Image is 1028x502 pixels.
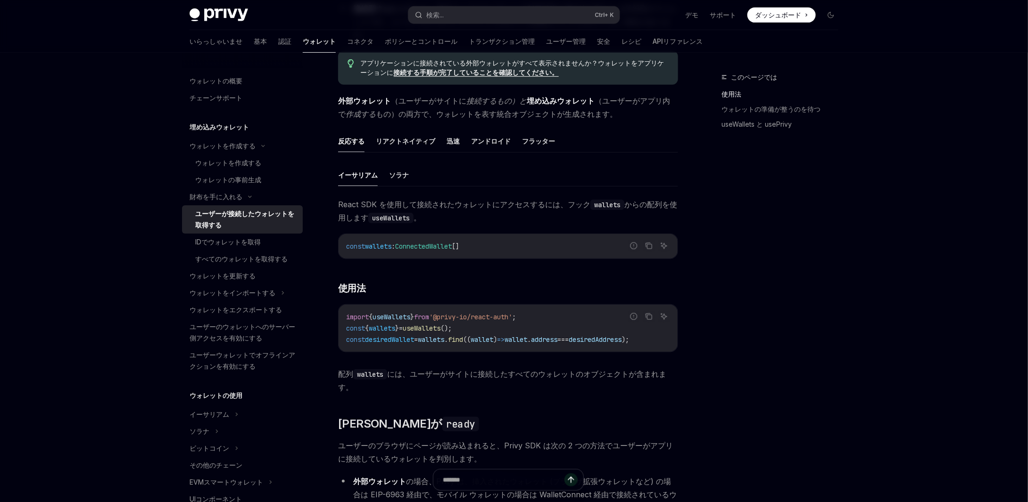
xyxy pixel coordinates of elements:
[436,96,466,105] font: サイトに
[440,324,452,332] span: ();
[414,313,429,321] span: from
[823,8,838,23] button: ダークモードを切り替える
[361,59,598,67] font: アプリケーションに接続されている外部ウォレットがすべて表示されませんか？
[346,242,365,251] span: const
[622,335,629,344] span: );
[254,37,267,45] font: 基本
[414,335,418,344] span: =
[369,324,395,332] span: wallets
[347,37,373,45] font: コネクタ
[512,313,516,321] span: ;
[653,30,703,53] a: APIリファレンス
[622,30,641,53] a: レシピ
[190,391,242,399] font: ウォレットの使用
[463,335,471,344] span: ((
[346,109,376,119] font: 作成する
[527,96,595,105] font: 埋め込みウォレット
[395,242,452,251] span: ConnectedWallet
[278,37,291,45] font: 認証
[721,102,846,117] a: ウォレットの準備が整うのを待つ
[452,242,459,251] span: []
[426,11,444,19] font: 検索...
[346,313,369,321] span: import
[658,240,670,252] button: AIに聞く
[721,105,821,113] font: ウォレットの準備が整うのを待つ
[346,335,365,344] span: const
[747,8,816,23] a: ダッシュボード
[628,240,640,252] button: 誤ったコードを報告する
[595,11,605,18] font: Ctrl
[182,457,303,474] a: その他のチェーン
[190,77,242,85] font: ウォレットの概要
[710,10,736,20] a: サポート
[531,335,557,344] span: address
[391,242,395,251] span: :
[597,30,610,53] a: 安全
[442,417,479,431] code: ready
[190,427,209,435] font: ソラナ
[182,73,303,89] a: ウォレットの概要
[546,37,586,45] font: ユーザー管理
[394,68,559,77] a: 接続する手順が完了していることを確認してください。
[376,109,617,119] font: もの）の両方で、ウォレットを表す統合オブジェクトが生成されます。
[622,37,641,45] font: レシピ
[369,313,373,321] span: {
[410,313,414,321] span: }
[338,200,590,209] font: React SDK を使用して接続されたウォレットにアクセスするには、フック
[399,324,403,332] span: =
[190,193,242,201] font: 財布を手に入れる
[546,30,586,53] a: ユーザー管理
[414,213,421,222] font: 。
[365,335,414,344] span: desiredWallet
[365,324,369,332] span: {
[182,89,303,106] a: チェーンサポート
[389,171,409,179] font: ソラナ
[190,461,242,469] font: その他のチェーン
[182,234,303,251] a: IDでウォレットを取得
[195,238,261,246] font: IDでウォレットを取得
[303,37,336,45] font: ウォレット
[447,137,460,145] font: 迅速
[385,30,457,53] a: ポリシーとコントロール
[527,335,531,344] span: .
[353,369,387,380] code: wallets
[338,171,378,179] font: イーサリアム
[469,30,535,53] a: トランザクション管理
[710,11,736,19] font: サポート
[471,137,511,145] font: アンドロイド
[182,347,303,375] a: ユーザーウォレットでオフラインアクションを有効にする
[190,142,256,150] font: ウォレットを作成する
[493,335,497,344] span: )
[338,137,365,145] font: 反応する
[721,117,846,132] a: useWallets と usePrivy
[391,96,436,105] font: （ユーザーが
[444,335,448,344] span: .
[368,213,414,223] code: useWallets
[190,8,248,22] img: ダークロゴ
[395,324,399,332] span: }
[182,318,303,347] a: ユーザーのウォレットへのサーバー側アクセスを有効にする
[385,37,457,45] font: ポリシーとコントロール
[418,335,444,344] span: wallets
[389,164,409,186] button: ソラナ
[338,130,365,152] button: 反応する
[190,323,295,342] font: ユーザーのウォレットへのサーバー側アクセスを有効にする
[195,210,294,229] font: ユーザーが接続したウォレットを取得する
[195,159,261,167] font: ウォレットを作成する
[190,351,295,370] font: ユーザーウォレットでオフラインアクションを有効にする
[195,255,288,263] font: すべてのウォレットを取得する
[394,68,559,76] font: 接続する手順が完了していることを確認してください。
[182,251,303,267] a: すべてのウォレットを取得する
[338,369,666,392] font: には、ユーザーがサイトに接続したすべてのウォレットのオブジェクトが含まれます。
[190,289,275,297] font: ウォレットをインポートする
[338,417,442,430] font: [PERSON_NAME]が
[403,324,440,332] span: useWallets
[731,73,777,81] font: このページでは
[755,11,801,19] font: ダッシュボード
[721,90,741,98] font: 使用法
[569,335,622,344] span: desiredAddress
[466,96,527,105] font: 接続するもの）と
[254,30,267,53] a: 基本
[278,30,291,53] a: 認証
[365,242,391,251] span: wallets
